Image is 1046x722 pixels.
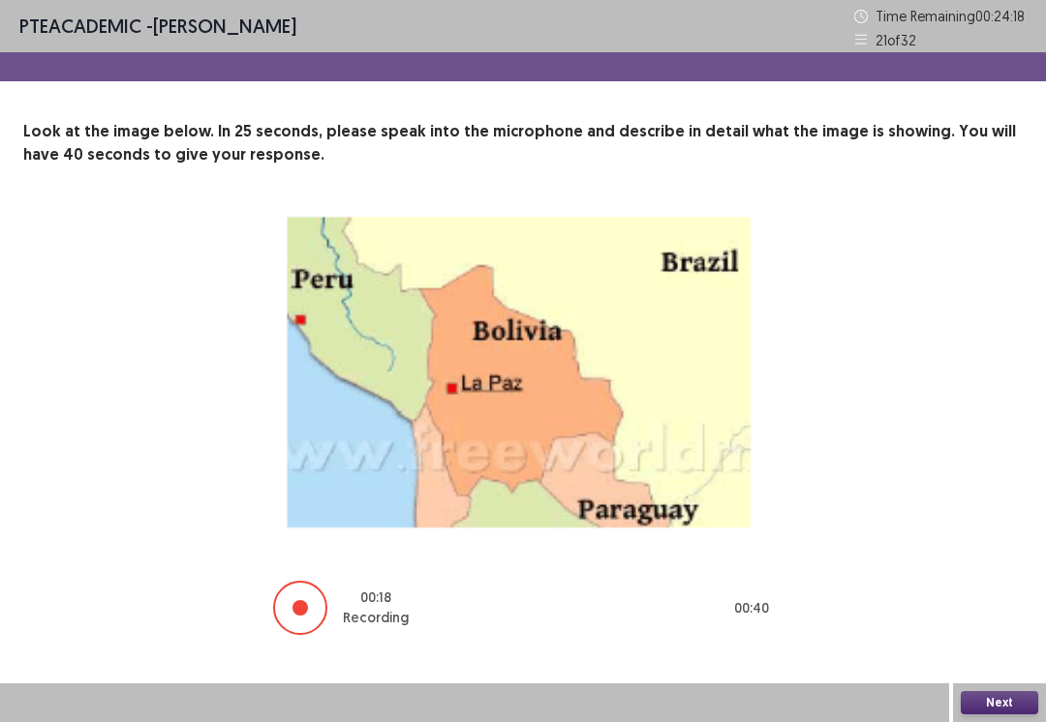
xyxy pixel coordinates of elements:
span: PTE academic [19,14,141,38]
p: - [PERSON_NAME] [19,12,296,41]
button: Next [961,691,1038,714]
img: image-description [281,213,765,540]
p: Time Remaining 00 : 24 : 18 [876,6,1027,26]
p: 00 : 40 [734,598,769,618]
p: Recording [343,608,409,628]
p: 00 : 18 [360,587,391,608]
p: Look at the image below. In 25 seconds, please speak into the microphone and describe in detail w... [23,120,1023,166]
p: 21 of 32 [876,30,916,50]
